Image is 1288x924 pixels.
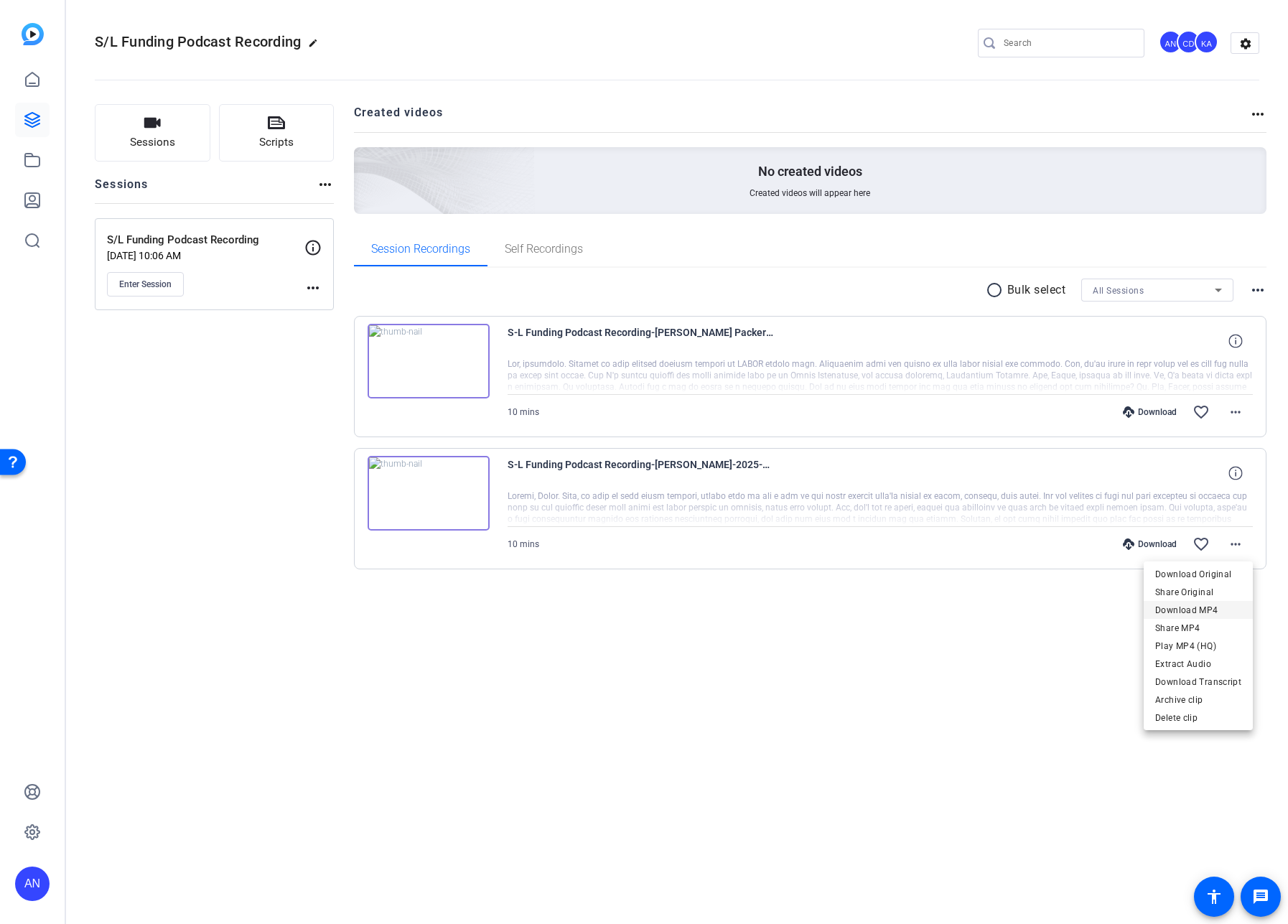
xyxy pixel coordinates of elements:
[1155,673,1241,691] span: Download Transcript
[1155,620,1241,637] span: Share MP4
[1155,691,1241,709] span: Archive clip
[1155,584,1241,601] span: Share Original
[1155,709,1241,727] span: Delete clip
[1155,638,1241,655] span: Play MP4 (HQ)
[1155,566,1241,583] span: Download Original
[1155,602,1241,619] span: Download MP4
[1155,655,1241,673] span: Extract Audio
